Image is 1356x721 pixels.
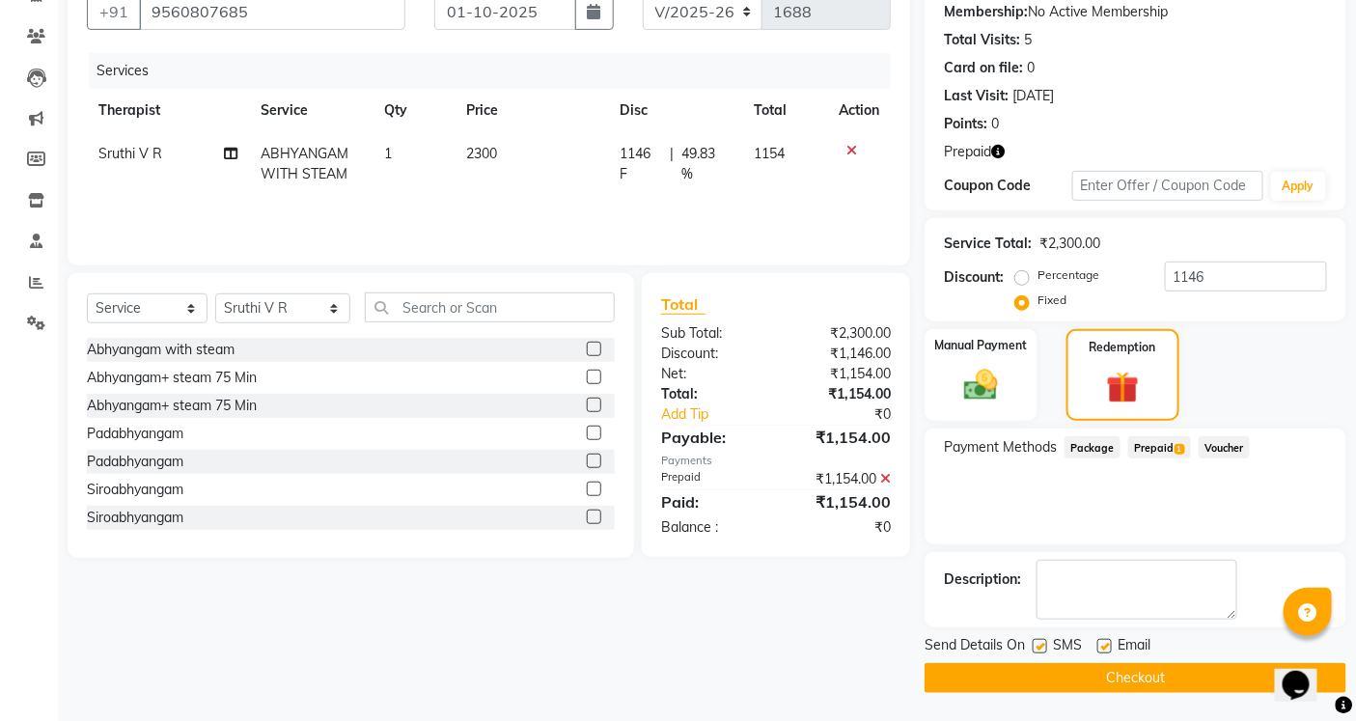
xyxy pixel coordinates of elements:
span: Prepaid [944,142,991,162]
div: ₹0 [776,517,905,538]
div: Points: [944,114,987,134]
div: Last Visit: [944,86,1009,106]
div: Total Visits: [944,30,1020,50]
div: Abhyangam with steam [87,340,235,360]
img: _gift.svg [1096,368,1148,408]
button: Checkout [925,663,1346,693]
div: Payable: [647,426,776,449]
div: Abhyangam+ steam 75 Min [87,368,257,388]
div: Net: [647,364,776,384]
div: Prepaid [647,469,776,489]
th: Total [742,89,827,132]
div: Services [89,53,905,89]
span: Package [1065,436,1121,458]
div: Siroabhyangam [87,480,183,500]
input: Enter Offer / Coupon Code [1072,171,1263,201]
th: Disc [608,89,742,132]
div: Membership: [944,2,1028,22]
span: 1 [1175,444,1185,456]
div: ₹1,154.00 [776,364,905,384]
div: 0 [1027,58,1035,78]
div: Sub Total: [647,323,776,344]
span: Send Details On [925,635,1025,659]
th: Qty [373,89,455,132]
div: Padabhyangam [87,452,183,472]
div: Paid: [647,490,776,513]
div: 5 [1024,30,1032,50]
img: _cash.svg [954,366,1009,405]
div: Abhyangam+ steam 75 Min [87,396,257,416]
div: Description: [944,569,1021,590]
th: Service [249,89,373,132]
span: 1 [384,145,392,162]
div: Discount: [647,344,776,364]
div: Total: [647,384,776,404]
div: Payments [661,453,891,469]
div: Service Total: [944,234,1032,254]
span: Email [1118,635,1150,659]
div: ₹1,154.00 [776,490,905,513]
span: SMS [1053,635,1082,659]
th: Therapist [87,89,249,132]
div: ₹1,154.00 [776,384,905,404]
div: ₹1,154.00 [776,469,905,489]
span: Prepaid [1128,436,1191,458]
span: 1154 [754,145,785,162]
div: ₹1,154.00 [776,426,905,449]
span: Total [661,294,706,315]
input: Search or Scan [365,292,615,322]
div: ₹2,300.00 [1039,234,1100,254]
div: Coupon Code [944,176,1071,196]
a: Add Tip [647,404,797,425]
div: ₹1,146.00 [776,344,905,364]
div: ₹0 [798,404,906,425]
span: Payment Methods [944,437,1057,458]
label: Percentage [1038,266,1099,284]
span: Voucher [1199,436,1250,458]
th: Action [827,89,891,132]
div: [DATE] [1012,86,1054,106]
button: Apply [1271,172,1326,201]
span: 1146 F [620,144,662,184]
span: ABHYANGAM WITH STEAM [261,145,348,182]
div: Siroabhyangam [87,508,183,528]
span: 2300 [466,145,497,162]
div: Discount: [944,267,1004,288]
div: Padabhyangam [87,424,183,444]
div: No Active Membership [944,2,1327,22]
iframe: chat widget [1275,644,1337,702]
span: 49.83 % [681,144,731,184]
div: Balance : [647,517,776,538]
label: Redemption [1090,339,1156,356]
span: Sruthi V R [98,145,162,162]
div: 0 [991,114,999,134]
div: ₹2,300.00 [776,323,905,344]
span: | [670,144,674,184]
th: Price [455,89,608,132]
label: Manual Payment [935,337,1028,354]
div: Card on file: [944,58,1023,78]
label: Fixed [1038,291,1066,309]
